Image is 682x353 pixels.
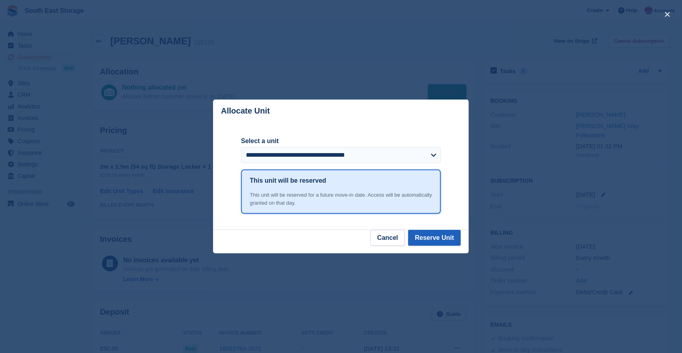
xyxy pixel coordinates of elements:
div: This unit will be reserved for a future move-in date. Access will be automatically granted on tha... [250,191,432,207]
h1: This unit will be reserved [250,176,326,185]
p: Allocate Unit [221,106,270,116]
button: Cancel [371,230,405,246]
button: Reserve Unit [408,230,461,246]
label: Select a unit [241,136,441,146]
button: close [661,8,674,21]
